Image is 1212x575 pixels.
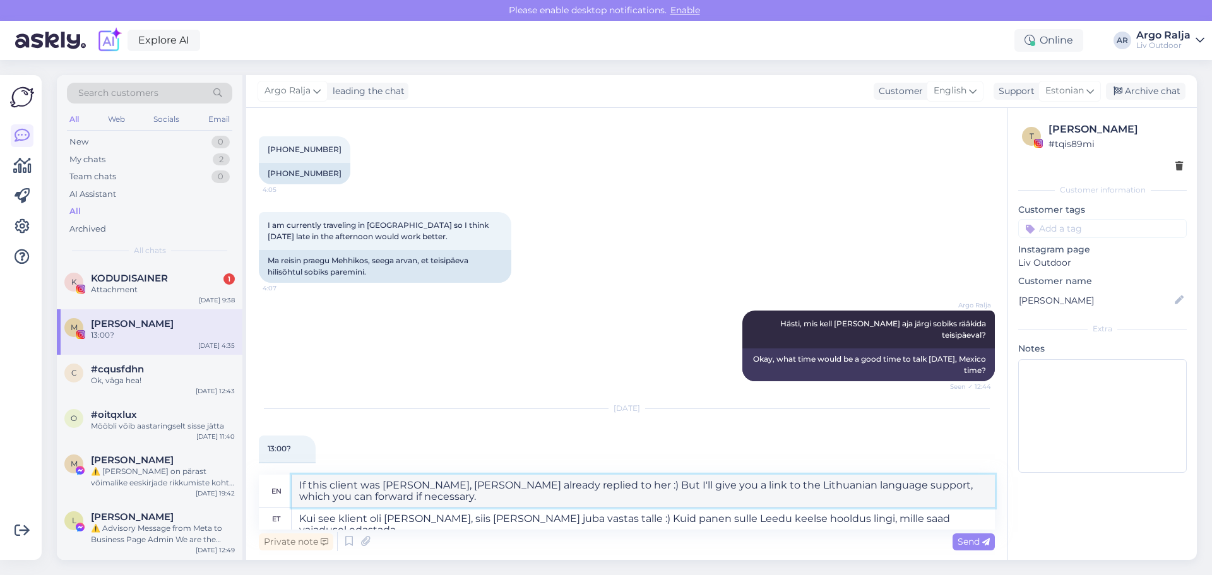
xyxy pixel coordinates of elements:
[134,245,166,256] span: All chats
[1018,256,1187,270] p: Liv Outdoor
[263,283,310,293] span: 4:07
[105,111,128,127] div: Web
[328,85,405,98] div: leading the chat
[91,511,174,523] span: Liz Armstrong
[1019,293,1172,307] input: Add name
[263,185,310,194] span: 4:05
[211,170,230,183] div: 0
[742,348,995,381] div: Okay, what time would be a good time to talk [DATE], Mexico time?
[196,386,235,396] div: [DATE] 12:43
[91,523,235,545] div: ⚠️ Advisory Message from Meta to Business Page Admin We are the Meta Community Care Division. Fol...
[69,223,106,235] div: Archived
[268,145,342,154] span: [PHONE_NUMBER]
[1136,30,1191,40] div: Argo Ralja
[71,459,78,468] span: M
[1030,131,1034,141] span: t
[71,277,77,287] span: K
[1136,30,1204,50] a: Argo RaljaLiv Outdoor
[10,85,34,109] img: Askly Logo
[1018,342,1187,355] p: Notes
[944,300,991,310] span: Argo Ralja
[91,454,174,466] span: Massimo Poggiali
[196,545,235,555] div: [DATE] 12:49
[780,319,988,340] span: Hästi, mis kell [PERSON_NAME] aja järgi sobiks rääkida teisipäeval?
[211,136,230,148] div: 0
[91,318,174,329] span: Maribel Lopez
[874,85,923,98] div: Customer
[292,475,995,507] textarea: If this client was [PERSON_NAME], [PERSON_NAME] already replied to her :) But I'll give you a lin...
[91,409,137,420] span: #oitqxlux
[1049,122,1183,137] div: [PERSON_NAME]
[1018,203,1187,216] p: Customer tags
[69,153,105,166] div: My chats
[264,84,311,98] span: Argo Ralja
[128,30,200,51] a: Explore AI
[667,4,704,16] span: Enable
[206,111,232,127] div: Email
[151,111,182,127] div: Socials
[259,250,511,283] div: Ma reisin praegu Mehhikos, seega arvan, et teisipäeva hilisõhtul sobiks paremini.
[91,420,235,432] div: Mööbli võib aastaringselt sisse jätta
[91,375,235,386] div: Ok, väga hea!
[69,205,81,218] div: All
[223,273,235,285] div: 1
[78,86,158,100] span: Search customers
[1049,137,1183,151] div: # tqis89mi
[1136,40,1191,50] div: Liv Outdoor
[958,536,990,547] span: Send
[271,480,282,502] div: en
[1106,83,1185,100] div: Archive chat
[91,329,235,341] div: 13:00?
[934,84,966,98] span: English
[196,432,235,441] div: [DATE] 11:40
[1045,84,1084,98] span: Estonian
[198,341,235,350] div: [DATE] 4:35
[71,413,77,423] span: o
[91,364,144,375] span: #cqusfdhn
[259,462,316,483] div: Kell 13:00?
[69,136,88,148] div: New
[1018,243,1187,256] p: Instagram page
[1114,32,1131,49] div: AR
[71,368,77,377] span: c
[71,323,78,332] span: M
[259,533,333,550] div: Private note
[91,273,168,284] span: KODUDISAINER
[944,382,991,391] span: Seen ✓ 12:44
[1014,29,1083,52] div: Online
[292,508,995,530] textarea: Kui see klient oli [PERSON_NAME], siis [PERSON_NAME] juba vastas talle :) Kuid panen sulle Leedu ...
[268,444,291,453] span: 13:00?
[91,284,235,295] div: Attachment
[259,403,995,414] div: [DATE]
[1018,323,1187,335] div: Extra
[1018,275,1187,288] p: Customer name
[67,111,81,127] div: All
[213,153,230,166] div: 2
[72,516,76,525] span: L
[1018,219,1187,238] input: Add a tag
[994,85,1035,98] div: Support
[91,466,235,489] div: ⚠️ [PERSON_NAME] on pärast võimalike eeskirjade rikkumiste kohta käivat teavitust lisatud ajutist...
[272,508,280,530] div: et
[69,170,116,183] div: Team chats
[268,220,490,241] span: I am currently traveling in [GEOGRAPHIC_DATA] so I think [DATE] late in the afternoon would work ...
[196,489,235,498] div: [DATE] 19:42
[1018,184,1187,196] div: Customer information
[96,27,122,54] img: explore-ai
[69,188,116,201] div: AI Assistant
[199,295,235,305] div: [DATE] 9:38
[259,163,350,184] div: [PHONE_NUMBER]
